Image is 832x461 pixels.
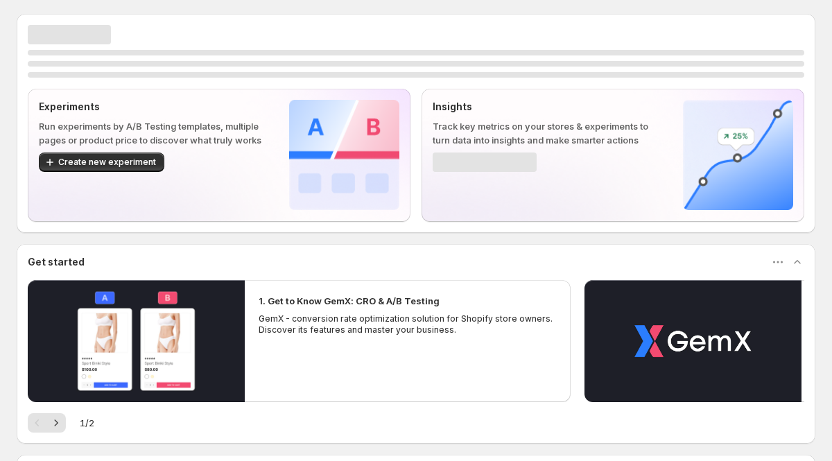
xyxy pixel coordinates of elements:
button: Create new experiment [39,153,164,172]
nav: Pagination [28,413,66,433]
p: Insights [433,100,661,114]
h3: Get started [28,255,85,269]
p: Track key metrics on your stores & experiments to turn data into insights and make smarter actions [433,119,661,147]
button: Play video [584,280,801,402]
span: 1 / 2 [80,416,94,430]
img: Experiments [289,100,399,210]
p: Experiments [39,100,267,114]
p: GemX - conversion rate optimization solution for Shopify store owners. Discover its features and ... [259,313,557,336]
button: Next [46,413,66,433]
img: Insights [683,100,793,210]
h2: 1. Get to Know GemX: CRO & A/B Testing [259,294,440,308]
button: Play video [28,280,245,402]
p: Run experiments by A/B Testing templates, multiple pages or product price to discover what truly ... [39,119,267,147]
span: Create new experiment [58,157,156,168]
